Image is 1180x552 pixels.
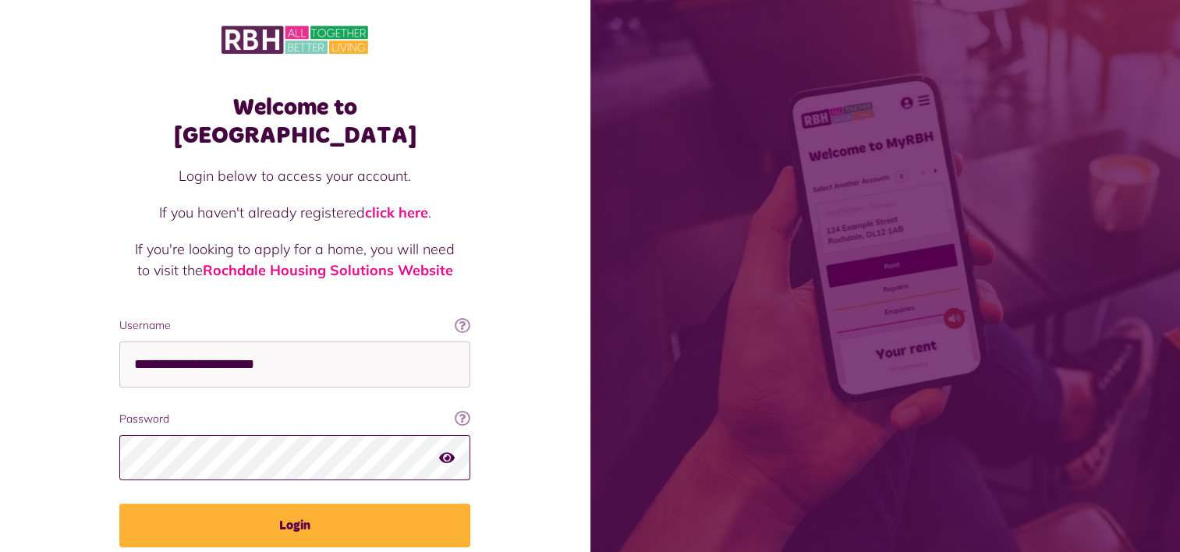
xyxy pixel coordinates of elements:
img: MyRBH [221,23,368,56]
a: Rochdale Housing Solutions Website [203,261,453,279]
a: click here [365,203,428,221]
label: Password [119,411,470,427]
h1: Welcome to [GEOGRAPHIC_DATA] [119,94,470,150]
p: If you haven't already registered . [135,202,455,223]
label: Username [119,317,470,334]
p: Login below to access your account. [135,165,455,186]
button: Login [119,504,470,547]
p: If you're looking to apply for a home, you will need to visit the [135,239,455,281]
